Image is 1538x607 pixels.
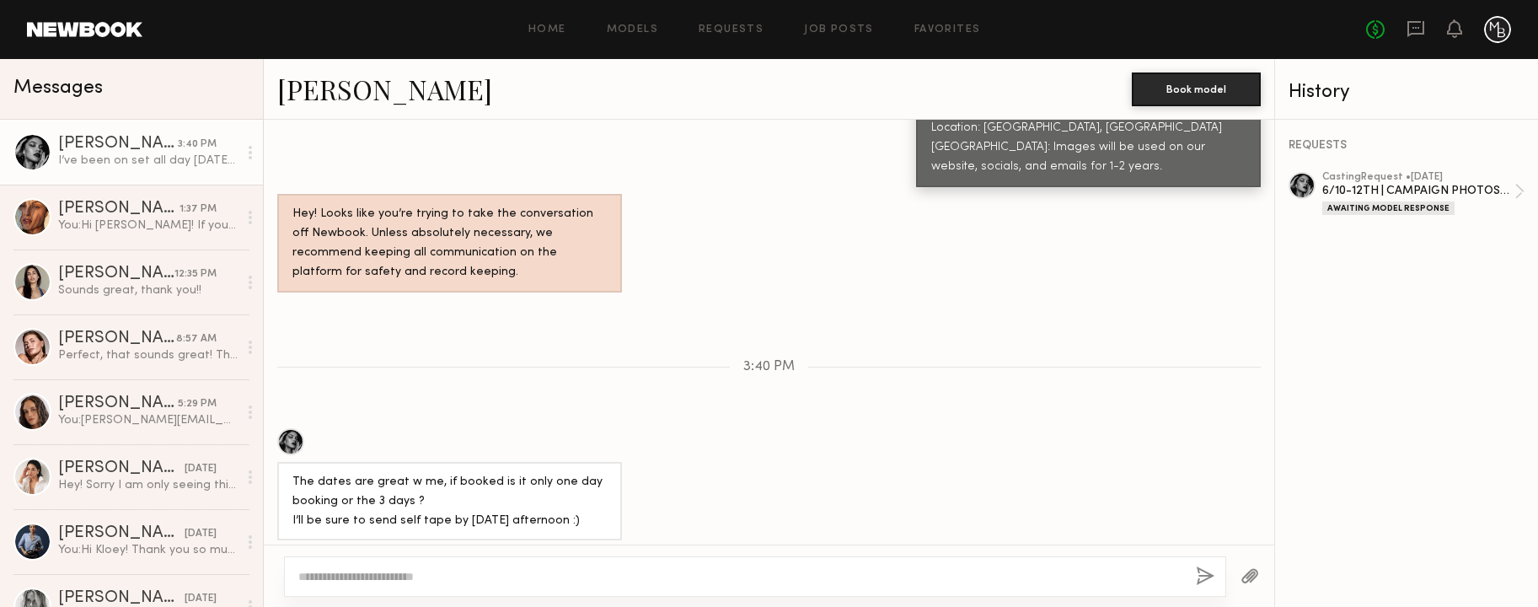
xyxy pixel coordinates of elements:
div: [PERSON_NAME] [58,590,185,607]
div: [PERSON_NAME] [58,330,176,347]
div: Sounds great, thank you!! [58,282,238,298]
div: Hey! Looks like you’re trying to take the conversation off Newbook. Unless absolutely necessary, ... [292,205,607,282]
div: History [1289,83,1525,102]
div: Awaiting Model Response [1322,201,1455,215]
div: 3:40 PM [178,137,217,153]
a: [PERSON_NAME] [277,71,492,107]
div: casting Request • [DATE] [1322,172,1514,183]
a: Book model [1132,81,1261,95]
a: Favorites [914,24,981,35]
a: castingRequest •[DATE]6/10-12TH | CAMPAIGN PHOTOSHOOT (DTLA)Awaiting Model Response [1322,172,1525,215]
span: Messages [13,78,103,98]
div: I’ve been on set all day [DATE] and [DATE] 🤞🏽 [58,153,238,169]
a: Requests [699,24,764,35]
div: 5:29 PM [178,396,217,412]
div: Perfect, that sounds great! Thanks 😊 [58,347,238,363]
div: The dates are great w me, if booked is it only one day booking or the 3 days ? I’ll be sure to se... [292,473,607,531]
div: [DATE] [185,461,217,477]
a: Models [607,24,658,35]
div: [PERSON_NAME] [58,201,180,218]
div: You: Hi [PERSON_NAME]! If you can bring some of your own jeans that are blue black/gray. And as f... [58,218,238,234]
div: [DATE] [185,526,217,542]
div: [DATE] [185,591,217,607]
div: [PERSON_NAME] [58,525,185,542]
div: 12:35 PM [174,266,217,282]
div: [PERSON_NAME] [58,460,185,477]
div: You: [PERSON_NAME][EMAIL_ADDRESS][DOMAIN_NAME] is great [58,412,238,428]
div: [PERSON_NAME] [58,266,174,282]
a: Job Posts [804,24,874,35]
a: Home [528,24,566,35]
div: Hey! Sorry I am only seeing this now. I am definitely interested. Is the shoot a few days? [58,477,238,493]
div: [PERSON_NAME] [58,136,178,153]
div: 6/10-12TH | CAMPAIGN PHOTOSHOOT (DTLA) [1322,183,1514,199]
button: Book model [1132,73,1261,106]
div: You: Hi Kloey! Thank you so much for attending/submitting your self-tape — we loved your look! We... [58,542,238,558]
div: REQUESTS [1289,140,1525,152]
div: 1:37 PM [180,201,217,218]
div: [PERSON_NAME] [58,395,178,412]
div: 8:57 AM [176,331,217,347]
span: 3:40 PM [743,360,795,374]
